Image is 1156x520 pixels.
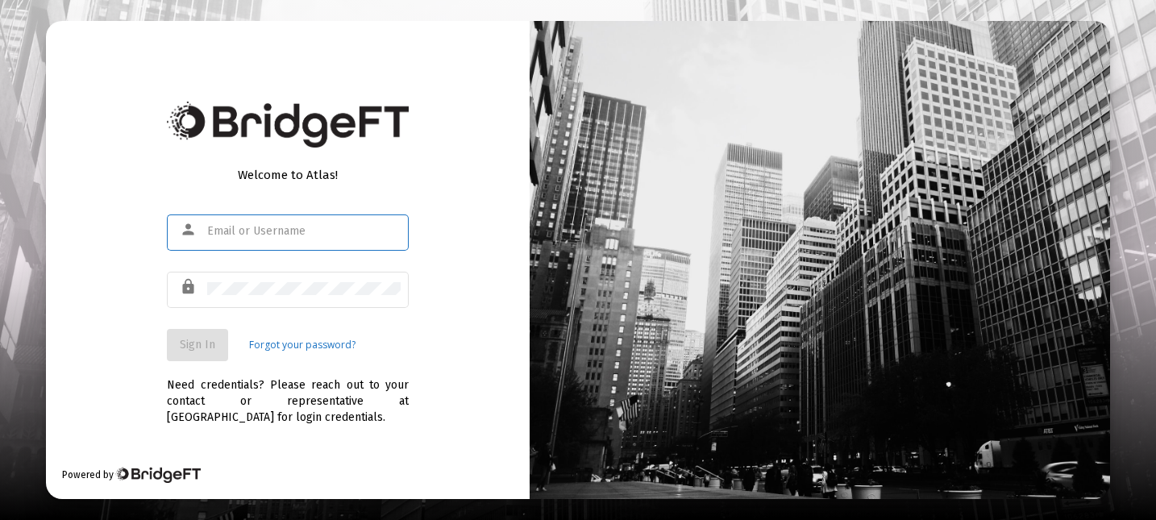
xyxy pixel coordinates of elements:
mat-icon: person [180,220,199,239]
div: Need credentials? Please reach out to your contact or representative at [GEOGRAPHIC_DATA] for log... [167,361,409,426]
img: Bridge Financial Technology Logo [115,467,200,483]
span: Sign In [180,338,215,352]
div: Powered by [62,467,200,483]
a: Forgot your password? [249,337,356,353]
img: Bridge Financial Technology Logo [167,102,409,148]
button: Sign In [167,329,228,361]
mat-icon: lock [180,277,199,297]
input: Email or Username [207,225,401,238]
div: Welcome to Atlas! [167,167,409,183]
